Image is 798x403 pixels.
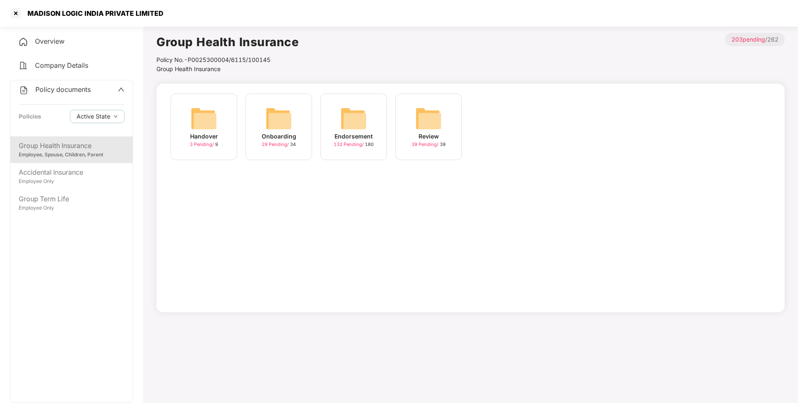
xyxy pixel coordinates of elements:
[70,110,124,123] button: Active Statedown
[19,167,124,178] div: Accidental Insurance
[731,36,765,43] span: 203 pending
[156,33,299,51] h1: Group Health Insurance
[415,105,442,132] img: svg+xml;base64,PHN2ZyB4bWxucz0iaHR0cDovL3d3dy53My5vcmcvMjAwMC9zdmciIHdpZHRoPSI2NCIgaGVpZ2h0PSI2NC...
[262,141,296,148] div: 34
[419,132,439,141] div: Review
[262,141,290,147] span: 29 Pending /
[334,141,374,148] div: 180
[725,33,785,46] p: / 262
[340,105,367,132] img: svg+xml;base64,PHN2ZyB4bWxucz0iaHR0cDovL3d3dy53My5vcmcvMjAwMC9zdmciIHdpZHRoPSI2NCIgaGVpZ2h0PSI2NC...
[77,112,110,121] span: Active State
[335,132,373,141] div: Endorsement
[19,112,41,121] div: Policies
[334,141,365,147] span: 132 Pending /
[18,61,28,71] img: svg+xml;base64,PHN2ZyB4bWxucz0iaHR0cDovL3d3dy53My5vcmcvMjAwMC9zdmciIHdpZHRoPSIyNCIgaGVpZ2h0PSIyNC...
[19,151,124,159] div: Employee, Spouse, Children, Parent
[19,178,124,185] div: Employee Only
[19,85,29,95] img: svg+xml;base64,PHN2ZyB4bWxucz0iaHR0cDovL3d3dy53My5vcmcvMjAwMC9zdmciIHdpZHRoPSIyNCIgaGVpZ2h0PSIyNC...
[411,141,446,148] div: 39
[35,61,88,69] span: Company Details
[156,55,299,64] div: Policy No.- P0025300004/6115/100145
[19,141,124,151] div: Group Health Insurance
[118,86,124,93] span: up
[191,105,217,132] img: svg+xml;base64,PHN2ZyB4bWxucz0iaHR0cDovL3d3dy53My5vcmcvMjAwMC9zdmciIHdpZHRoPSI2NCIgaGVpZ2h0PSI2NC...
[22,9,164,17] div: MADISON LOGIC INDIA PRIVATE LIMITED
[156,65,221,72] span: Group Health Insurance
[114,114,118,119] span: down
[262,132,296,141] div: Onboarding
[190,132,218,141] div: Handover
[35,85,91,94] span: Policy documents
[18,37,28,47] img: svg+xml;base64,PHN2ZyB4bWxucz0iaHR0cDovL3d3dy53My5vcmcvMjAwMC9zdmciIHdpZHRoPSIyNCIgaGVpZ2h0PSIyNC...
[265,105,292,132] img: svg+xml;base64,PHN2ZyB4bWxucz0iaHR0cDovL3d3dy53My5vcmcvMjAwMC9zdmciIHdpZHRoPSI2NCIgaGVpZ2h0PSI2NC...
[19,204,124,212] div: Employee Only
[35,37,64,45] span: Overview
[190,141,218,148] div: 9
[190,141,215,147] span: 3 Pending /
[411,141,440,147] span: 39 Pending /
[19,194,124,204] div: Group Term Life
